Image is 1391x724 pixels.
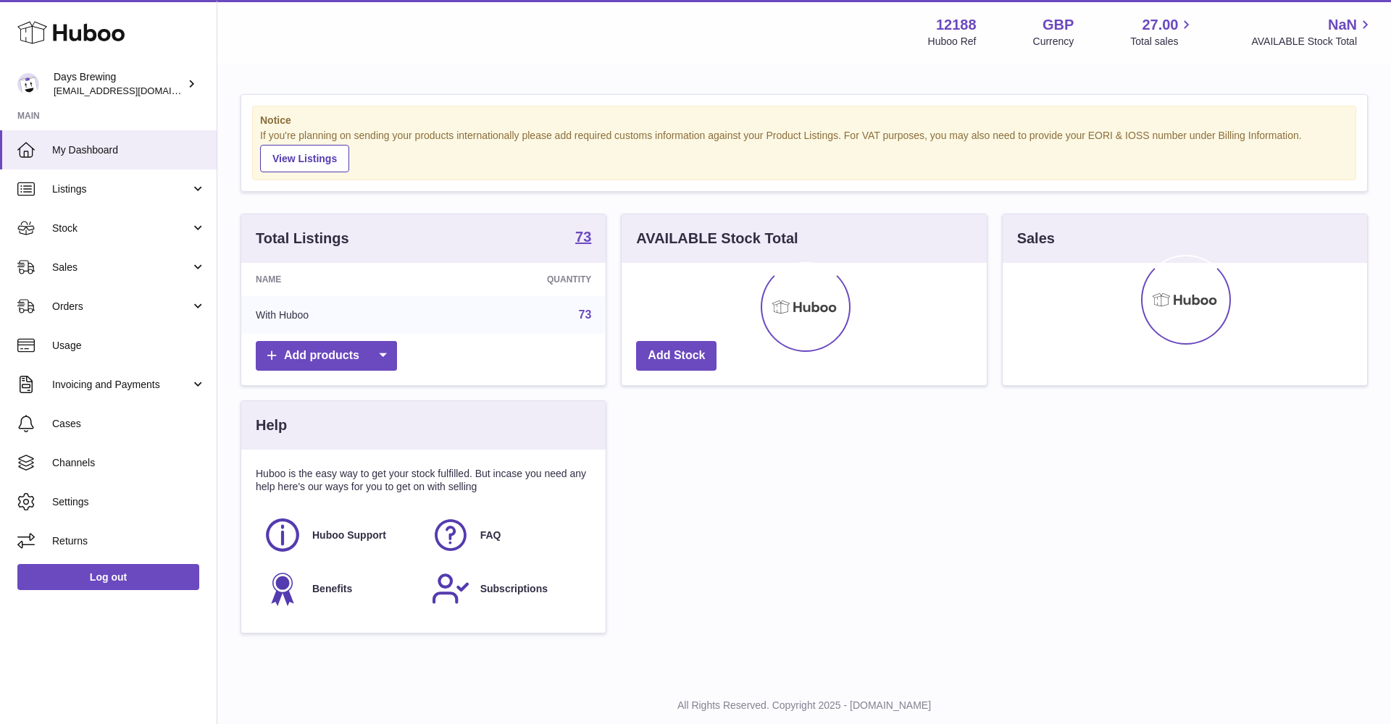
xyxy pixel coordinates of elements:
td: With Huboo [241,296,434,334]
h3: Total Listings [256,229,349,248]
span: Huboo Support [312,529,386,542]
a: Benefits [263,569,417,608]
p: Huboo is the easy way to get your stock fulfilled. But incase you need any help here's our ways f... [256,467,591,494]
span: FAQ [480,529,501,542]
span: Total sales [1130,35,1195,49]
div: Currency [1033,35,1074,49]
a: Add Stock [636,341,717,371]
h3: AVAILABLE Stock Total [636,229,798,248]
strong: 12188 [936,15,977,35]
span: My Dashboard [52,143,206,157]
span: Cases [52,417,206,431]
a: Log out [17,564,199,590]
span: Returns [52,534,206,548]
span: [EMAIL_ADDRESS][DOMAIN_NAME] [54,85,213,96]
div: If you're planning on sending your products internationally please add required customs informati... [260,129,1348,172]
span: NaN [1328,15,1357,35]
p: All Rights Reserved. Copyright 2025 - [DOMAIN_NAME] [229,699,1379,712]
h3: Sales [1017,229,1055,248]
strong: Notice [260,114,1348,127]
h3: Help [256,416,287,435]
th: Quantity [434,263,606,296]
span: Usage [52,339,206,353]
a: Huboo Support [263,515,417,555]
a: 27.00 Total sales [1130,15,1195,49]
strong: 73 [575,230,591,244]
span: Sales [52,261,191,274]
span: AVAILABLE Stock Total [1251,35,1374,49]
th: Name [241,263,434,296]
strong: GBP [1043,15,1074,35]
a: NaN AVAILABLE Stock Total [1251,15,1374,49]
img: victoria@daysbrewing.com [17,73,39,95]
span: 27.00 [1142,15,1178,35]
a: View Listings [260,145,349,172]
div: Huboo Ref [928,35,977,49]
span: Channels [52,456,206,470]
span: Subscriptions [480,582,548,596]
span: Listings [52,182,191,196]
span: Settings [52,495,206,509]
span: Stock [52,222,191,235]
a: FAQ [431,515,585,555]
a: Add products [256,341,397,371]
a: 73 [579,308,592,321]
a: Subscriptions [431,569,585,608]
div: Days Brewing [54,70,184,98]
span: Benefits [312,582,352,596]
span: Orders [52,300,191,313]
a: 73 [575,230,591,247]
span: Invoicing and Payments [52,378,191,392]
